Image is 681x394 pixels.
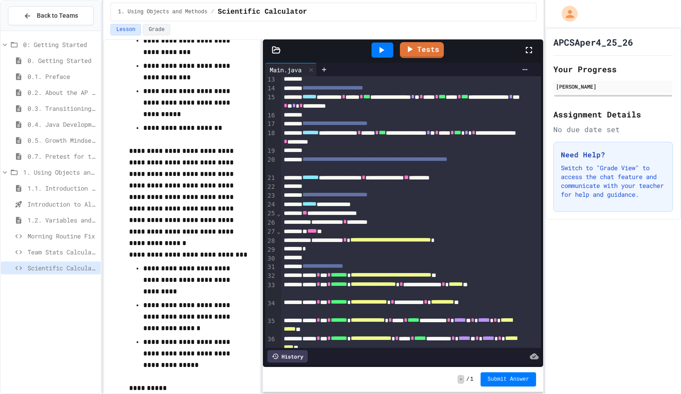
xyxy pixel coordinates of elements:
[27,263,97,273] span: Scientific Calculator
[27,247,97,257] span: Team Stats Calculator
[265,147,276,156] div: 19
[265,129,276,147] div: 18
[265,299,276,317] div: 34
[27,199,97,209] span: Introduction to Algorithms, Programming, and Compilers
[400,42,444,58] a: Tests
[265,156,276,174] div: 20
[265,75,276,84] div: 13
[265,254,276,263] div: 30
[265,191,276,200] div: 23
[466,376,469,383] span: /
[265,120,276,129] div: 17
[27,120,97,129] span: 0.4. Java Development Environments
[27,104,97,113] span: 0.3. Transitioning from AP CSP to AP CSA
[27,152,97,161] span: 0.7. Pretest for the AP CSA Exam
[553,124,673,135] div: No due date set
[265,84,276,93] div: 14
[265,200,276,209] div: 24
[458,375,464,384] span: -
[481,372,536,386] button: Submit Answer
[37,11,78,20] span: Back to Teams
[265,317,276,335] div: 35
[265,263,276,272] div: 31
[561,149,665,160] h3: Need Help?
[118,8,207,16] span: 1. Using Objects and Methods
[556,82,670,90] div: [PERSON_NAME]
[553,108,673,121] h2: Assignment Details
[488,376,529,383] span: Submit Answer
[265,218,276,227] div: 26
[218,7,307,17] span: Scientific Calculator
[211,8,214,16] span: /
[276,228,281,235] span: Fold line
[265,237,276,246] div: 28
[265,335,276,353] div: 36
[553,63,673,75] h2: Your Progress
[265,111,276,120] div: 16
[27,231,97,241] span: Morning Routine Fix
[27,72,97,81] span: 0.1. Preface
[267,350,308,363] div: History
[143,24,170,35] button: Grade
[8,6,94,25] button: Back to Teams
[553,36,633,48] h1: APCSAper4_25_26
[265,246,276,254] div: 29
[27,56,97,65] span: 0. Getting Started
[552,4,580,24] div: My Account
[265,183,276,191] div: 22
[110,24,141,35] button: Lesson
[265,63,317,76] div: Main.java
[265,281,276,299] div: 33
[265,65,306,74] div: Main.java
[470,376,474,383] span: 1
[265,174,276,183] div: 21
[23,168,97,177] span: 1. Using Objects and Methods
[23,40,97,49] span: 0: Getting Started
[265,93,276,111] div: 15
[265,209,276,218] div: 25
[27,183,97,193] span: 1.1. Introduction to Algorithms, Programming, and Compilers
[27,88,97,97] span: 0.2. About the AP CSA Exam
[265,227,276,236] div: 27
[27,215,97,225] span: 1.2. Variables and Data Types
[276,210,281,217] span: Fold line
[27,136,97,145] span: 0.5. Growth Mindset and Pair Programming
[561,164,665,199] p: Switch to "Grade View" to access the chat feature and communicate with your teacher for help and ...
[265,272,276,281] div: 32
